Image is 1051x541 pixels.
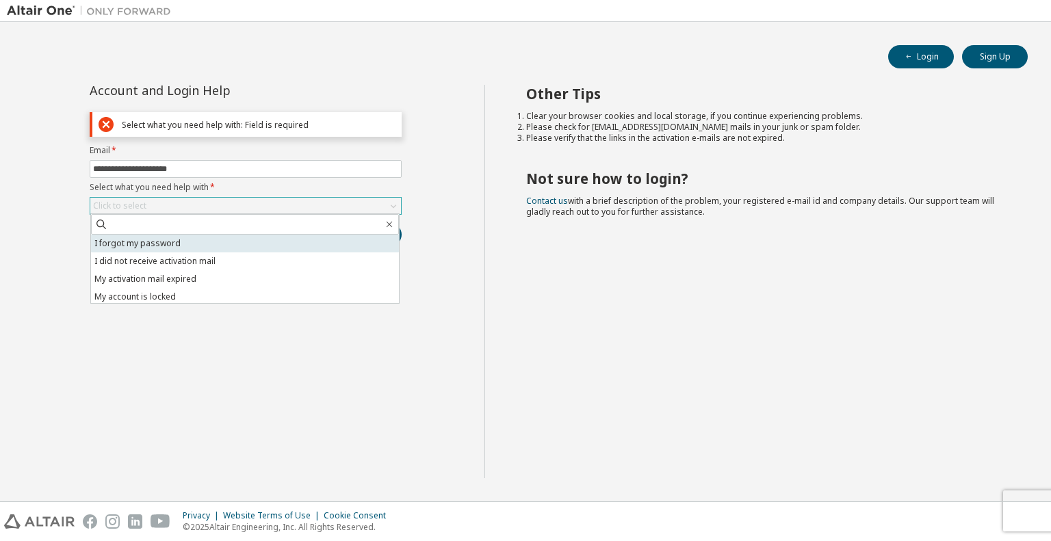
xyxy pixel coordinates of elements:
[91,235,399,252] li: I forgot my password
[151,514,170,529] img: youtube.svg
[183,521,394,533] p: © 2025 Altair Engineering, Inc. All Rights Reserved.
[90,198,401,214] div: Click to select
[7,4,178,18] img: Altair One
[83,514,97,529] img: facebook.svg
[526,122,1004,133] li: Please check for [EMAIL_ADDRESS][DOMAIN_NAME] mails in your junk or spam folder.
[526,170,1004,187] h2: Not sure how to login?
[526,133,1004,144] li: Please verify that the links in the activation e-mails are not expired.
[183,510,223,521] div: Privacy
[90,145,402,156] label: Email
[526,195,568,207] a: Contact us
[90,182,402,193] label: Select what you need help with
[4,514,75,529] img: altair_logo.svg
[122,120,395,130] div: Select what you need help with: Field is required
[888,45,954,68] button: Login
[223,510,324,521] div: Website Terms of Use
[324,510,394,521] div: Cookie Consent
[526,85,1004,103] h2: Other Tips
[90,85,339,96] div: Account and Login Help
[526,195,994,217] span: with a brief description of the problem, your registered e-mail id and company details. Our suppo...
[128,514,142,529] img: linkedin.svg
[962,45,1028,68] button: Sign Up
[526,111,1004,122] li: Clear your browser cookies and local storage, if you continue experiencing problems.
[93,200,146,211] div: Click to select
[105,514,120,529] img: instagram.svg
